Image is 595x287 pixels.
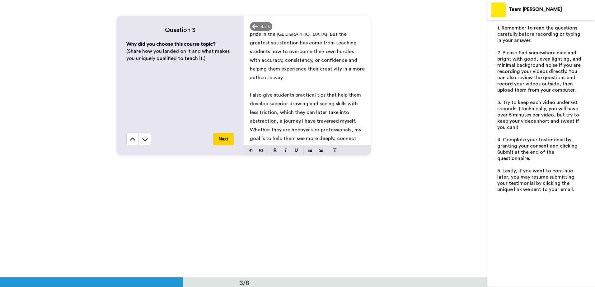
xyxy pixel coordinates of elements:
[126,26,234,34] h4: Question 3
[497,50,583,93] span: 2. Please find somewhere nice and bright with good, even lighting, and minimal background noise i...
[250,6,366,80] span: That journey took me from never having drawn before to winning awards and being shortlisted for t...
[308,148,312,153] img: bulleted-block.svg
[250,22,272,31] div: Back
[294,148,298,152] img: underline-mark.svg
[126,42,216,47] span: Why did you choose this course topic?
[213,133,234,145] button: Next
[509,7,595,12] div: Team [PERSON_NAME]
[319,148,323,153] img: numbered-block.svg
[249,148,252,153] img: heading-one-block.svg
[229,278,259,287] div: 3/8
[497,137,579,161] span: 4. Complete your testimonial by granting your consent and clicking Submit at the end of the quest...
[497,168,576,192] span: 5. Lastly, if you want to continue later, you may resume submitting your testimonial by clicking ...
[497,25,582,43] span: 1. Remember to read the questions carefully before recording or typing in your answer.
[274,148,277,152] img: bold-mark.svg
[491,2,506,17] img: Profile Image
[284,148,287,152] img: italic-mark.svg
[260,23,270,30] span: Back
[126,49,231,61] span: (Share how you landed on it and what makes you uniquely qualified to teach it.)
[497,100,580,130] span: 3. Try to keep each video under 60 seconds. (Technically, you will have over 5 minutes per video,...
[333,148,337,152] img: clear-format.svg
[259,148,263,153] img: heading-two-block.svg
[250,93,363,158] span: I also give students practical tips that help them develop superior drawing and seeing skills wit...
